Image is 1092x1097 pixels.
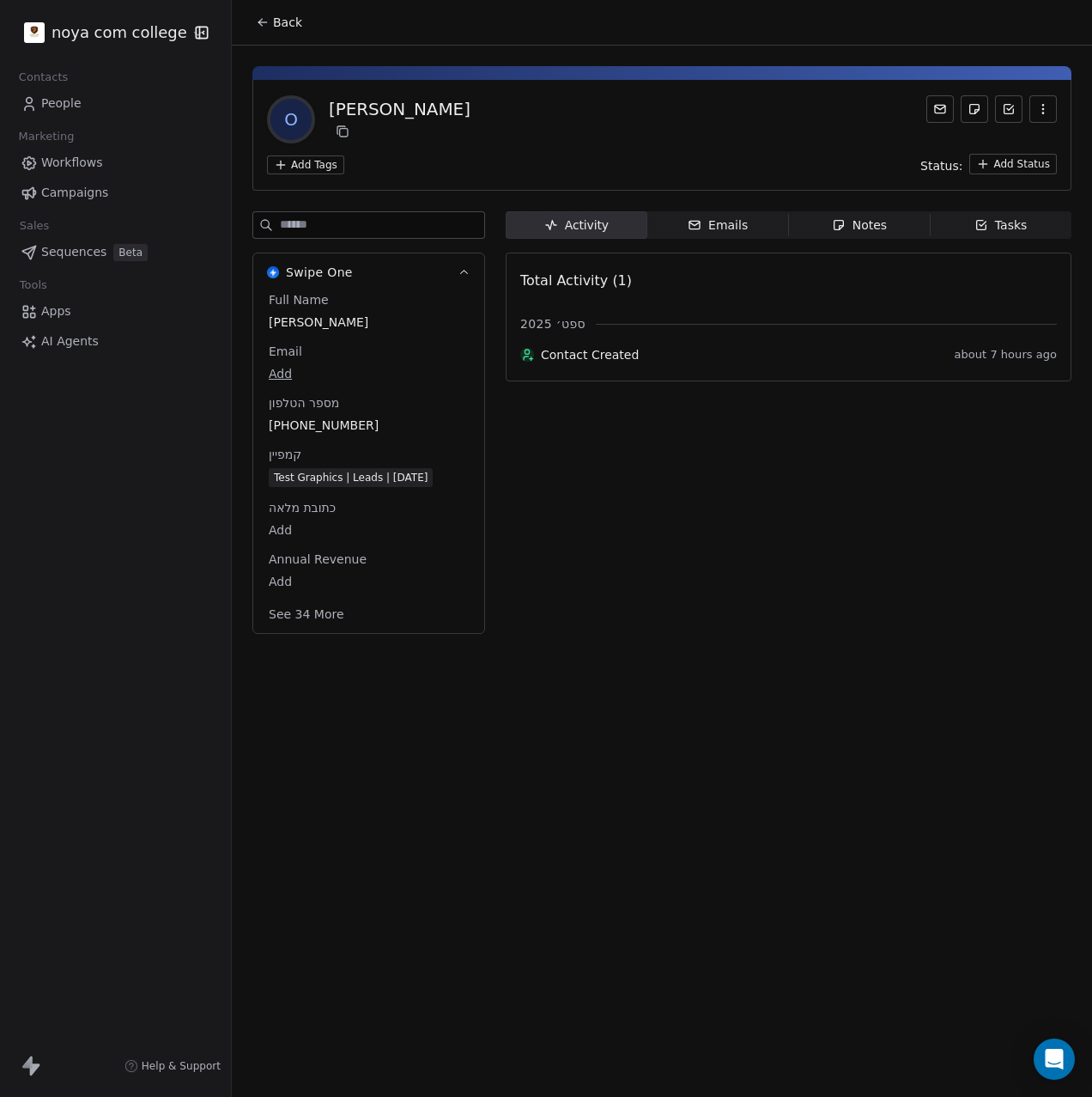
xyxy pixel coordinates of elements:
[113,244,148,261] span: Beta
[269,573,469,590] span: Add
[265,343,306,360] span: Email
[267,266,279,278] img: Swipe One
[269,521,469,539] span: Add
[11,124,82,149] span: Marketing
[270,99,312,140] span: O
[12,272,54,298] span: Tools
[14,297,217,326] a: Apps
[253,291,484,633] div: Swipe OneSwipe One
[267,155,344,174] button: Add Tags
[124,1059,221,1073] a: Help & Support
[1034,1039,1075,1080] div: Open Intercom Messenger
[52,21,187,44] span: noya com college
[265,551,370,568] span: Annual Revenue
[11,64,76,90] span: Contacts
[265,499,339,516] span: כתובת מלאה
[41,243,106,261] span: Sequences
[520,272,632,289] span: Total Activity (1)
[41,184,108,202] span: Campaigns
[14,327,217,356] a: AI Agents
[269,417,469,434] span: [PHONE_NUMBER]
[41,302,71,320] span: Apps
[269,314,469,331] span: [PERSON_NAME]
[246,7,312,38] button: Back
[258,599,355,630] button: See 34 More
[253,253,484,291] button: Swipe OneSwipe One
[14,238,217,266] a: SequencesBeta
[265,291,332,308] span: Full Name
[21,18,183,47] button: noya com college
[41,332,99,350] span: AI Agents
[520,315,585,332] span: ספט׳ 2025
[920,157,962,174] span: Status:
[955,348,1057,362] span: about 7 hours ago
[14,89,217,118] a: People
[41,94,82,113] span: People
[286,264,353,281] span: Swipe One
[969,154,1057,174] button: Add Status
[688,216,748,235] div: Emails
[541,346,948,363] span: Contact Created
[14,179,217,207] a: Campaigns
[265,394,343,411] span: מספר הטלפון
[142,1059,221,1073] span: Help & Support
[269,365,469,382] span: Add
[24,22,45,43] img: %C3%97%C2%9C%C3%97%C2%95%C3%97%C2%92%C3%97%C2%95%20%C3%97%C2%9E%C3%97%C2%9B%C3%97%C2%9C%C3%97%C2%...
[41,154,103,172] span: Workflows
[14,149,217,177] a: Workflows
[12,213,57,239] span: Sales
[265,446,305,463] span: קמפיין
[974,216,1028,235] div: Tasks
[329,97,470,121] div: [PERSON_NAME]
[274,469,428,486] div: Test Graphics | Leads | [DATE]
[273,14,302,31] span: Back
[832,216,887,235] div: Notes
